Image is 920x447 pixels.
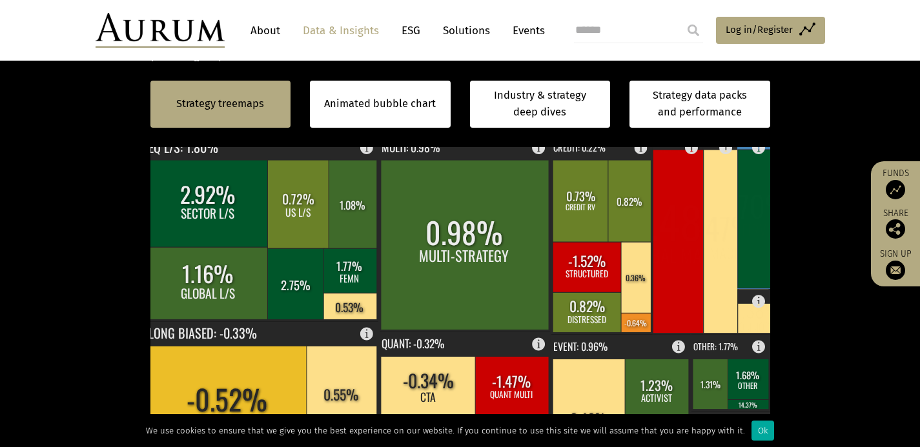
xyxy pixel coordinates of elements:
[716,17,825,44] a: Log in/Register
[680,17,706,43] input: Submit
[886,180,905,199] img: Access Funds
[877,168,914,199] a: Funds
[395,19,427,43] a: ESG
[296,19,385,43] a: Data & Insights
[470,81,611,128] a: Industry & strategy deep dives
[629,81,770,128] a: Strategy data packs and performance
[506,19,545,43] a: Events
[886,219,905,239] img: Share this post
[176,95,264,112] a: Strategy treemaps
[751,421,774,441] div: Ok
[877,209,914,239] div: Share
[436,19,496,43] a: Solutions
[886,261,905,280] img: Sign up to our newsletter
[244,19,287,43] a: About
[324,95,436,112] a: Animated bubble chart
[877,248,914,280] a: Sign up
[96,13,225,48] img: Aurum
[726,22,793,37] span: Log in/Register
